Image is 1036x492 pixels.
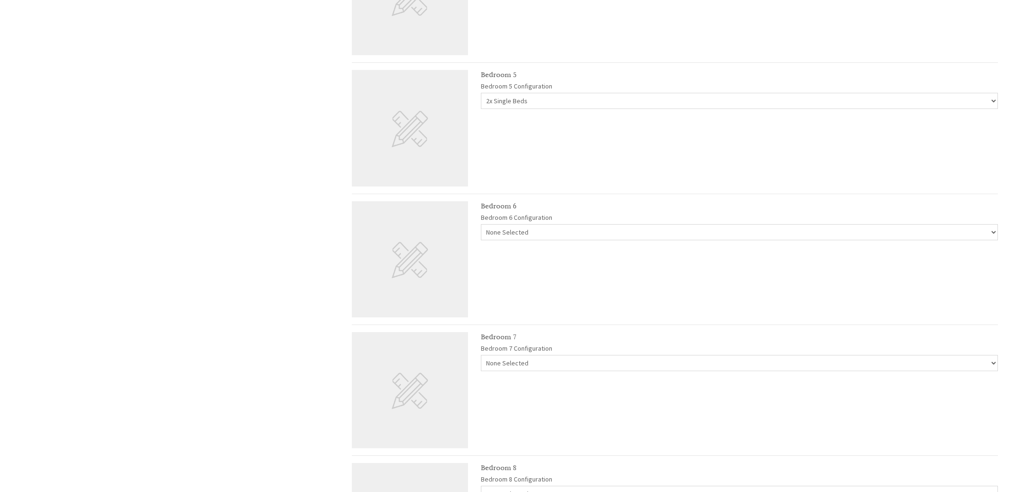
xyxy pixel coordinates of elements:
[481,82,998,90] label: Bedroom 5 Configuration
[352,201,468,317] img: Missing Room Image
[481,70,998,79] h3: Bedroom 5
[481,201,998,210] h3: Bedroom 6
[481,463,998,472] h3: Bedroom 8
[481,332,998,341] h3: Bedroom 7
[481,344,998,353] label: Bedroom 7 Configuration
[481,213,998,222] label: Bedroom 6 Configuration
[352,332,468,448] img: Missing Room Image
[481,475,998,483] label: Bedroom 8 Configuration
[352,70,468,186] img: Missing Room Image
